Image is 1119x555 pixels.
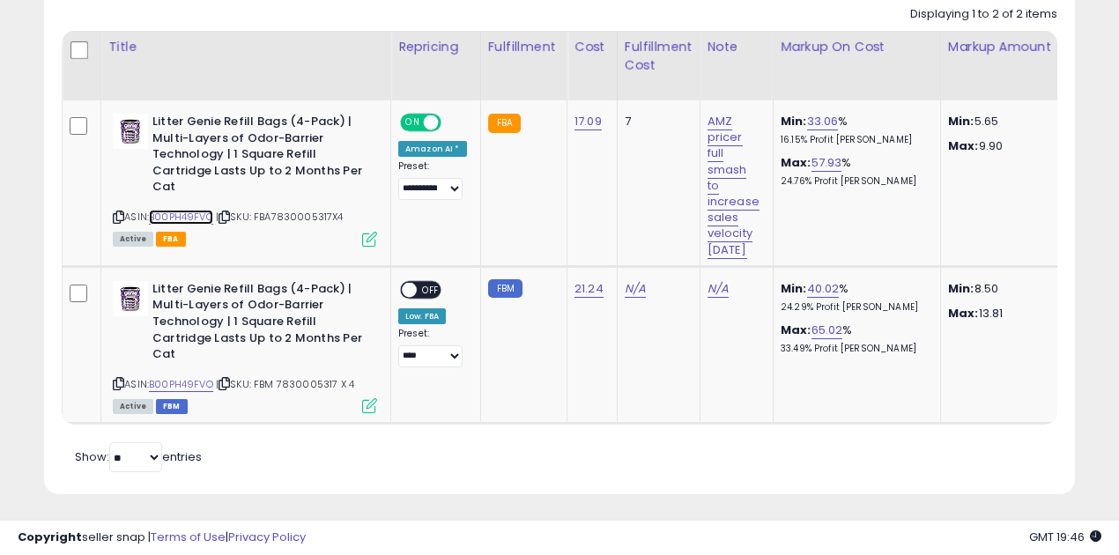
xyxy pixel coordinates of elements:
p: 9.90 [948,138,1094,154]
th: The percentage added to the cost of goods (COGS) that forms the calculator for Min & Max prices. [773,31,940,100]
span: All listings currently available for purchase on Amazon [113,399,153,414]
span: 2025-09-16 19:46 GMT [1029,529,1101,545]
div: Markup on Cost [781,38,933,56]
a: Terms of Use [151,529,226,545]
p: 33.49% Profit [PERSON_NAME] [781,343,927,355]
div: Preset: [398,160,467,200]
a: N/A [708,280,729,298]
div: % [781,155,927,188]
span: OFF [417,282,445,297]
b: Max: [781,322,811,338]
small: FBA [488,114,521,133]
div: % [781,322,927,355]
div: Markup Amount [948,38,1100,56]
div: Displaying 1 to 2 of 2 items [910,6,1057,23]
strong: Min: [948,280,974,297]
div: Note [708,38,766,56]
span: All listings currently available for purchase on Amazon [113,232,153,247]
div: Preset: [398,328,467,367]
div: Low. FBA [398,308,446,324]
p: 24.29% Profit [PERSON_NAME] [781,301,927,314]
div: ASIN: [113,114,377,244]
span: FBM [156,399,188,414]
b: Litter Genie Refill Bags (4-Pack) | Multi-Layers of Odor-Barrier Technology | 1 Square Refill Car... [152,114,367,200]
p: 16.15% Profit [PERSON_NAME] [781,134,927,146]
a: B00PH49FVO [149,210,213,225]
a: AMZ pricer full smash to increase sales velocity [DATE] [708,113,760,259]
strong: Max: [948,305,979,322]
strong: Copyright [18,529,82,545]
a: Privacy Policy [228,529,306,545]
b: Litter Genie Refill Bags (4-Pack) | Multi-Layers of Odor-Barrier Technology | 1 Square Refill Car... [152,281,367,367]
img: 4180Lp7hv6L._SL40_.jpg [113,114,148,149]
div: Repricing [398,38,473,56]
p: 5.65 [948,114,1094,129]
strong: Min: [948,113,974,129]
div: ASIN: [113,281,377,411]
div: % [781,114,927,146]
div: Cost [574,38,610,56]
a: 65.02 [811,322,843,339]
div: Fulfillment [488,38,559,56]
small: FBM [488,279,522,298]
span: ON [402,115,424,130]
div: Title [108,38,383,56]
b: Min: [781,280,807,297]
p: 13.81 [948,306,1094,322]
a: N/A [625,280,646,298]
p: 24.76% Profit [PERSON_NAME] [781,175,927,188]
p: 8.50 [948,281,1094,297]
b: Min: [781,113,807,129]
a: 21.24 [574,280,604,298]
a: B00PH49FVO [149,377,213,392]
img: 4180Lp7hv6L._SL40_.jpg [113,281,148,316]
a: 17.09 [574,113,602,130]
a: 57.93 [811,154,842,172]
span: OFF [439,115,467,130]
span: FBA [156,232,186,247]
div: Fulfillment Cost [625,38,693,75]
div: 7 [625,114,686,129]
a: 40.02 [807,280,840,298]
div: seller snap | | [18,529,306,546]
a: 33.06 [807,113,839,130]
div: Amazon AI * [398,141,467,157]
b: Max: [781,154,811,171]
span: | SKU: FBA7830005317X4 [216,210,344,224]
span: | SKU: FBM 7830005317 X 4 [216,377,354,391]
span: Show: entries [75,448,202,465]
div: % [781,281,927,314]
strong: Max: [948,137,979,154]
